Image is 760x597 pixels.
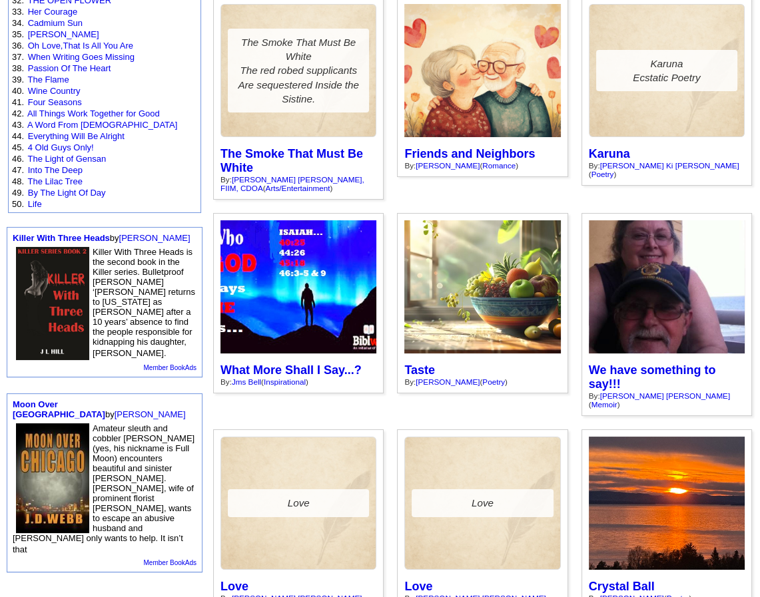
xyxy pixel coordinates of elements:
font: 48. [12,176,24,186]
font: 39. [12,75,24,85]
a: The Light of Gensan [27,154,106,164]
a: Romance [482,161,516,170]
a: Jms Bell [232,377,261,386]
a: Moon Over [GEOGRAPHIC_DATA] [13,399,105,419]
font: Amateur sleuth and cobbler [PERSON_NAME] (yes, his nickname is Full Moon) encounters beautiful an... [13,423,194,554]
a: The Lilac Tree [27,176,82,186]
a: Poetry [591,170,614,178]
a: KarunaEcstatic Poetry [589,4,745,137]
a: Killer With Three Heads [13,233,110,243]
a: Love [404,580,432,593]
a: Memoir [591,400,617,409]
a: Taste [404,363,435,377]
div: Love [412,489,553,516]
img: 74814.jpg [16,247,89,360]
font: 40. [12,86,24,96]
div: By: ( ) [220,175,376,192]
a: Crystal Ball [589,580,655,593]
a: The Smoke That Must Be WhiteThe red robed supplicants Are sequestered Inside the Sistine. [220,4,376,137]
a: When Writing Goes Missing [28,52,135,62]
a: Love [220,580,248,593]
a: [PERSON_NAME] [416,161,480,170]
a: A Word From [DEMOGRAPHIC_DATA] [27,120,177,130]
a: Four Seasons [28,97,82,107]
a: Member BookAds [144,364,196,371]
div: By: ( ) [220,377,376,386]
a: Friends and Neighbors [404,147,535,160]
a: Arts/Entertainment [266,184,330,192]
font: 34. [12,18,24,28]
font: 46. [12,154,24,164]
a: Her Courage [28,7,77,17]
a: Poetry [482,377,505,386]
a: [PERSON_NAME] [PERSON_NAME], FIIM, CDOA [220,175,364,192]
font: 44. [12,131,24,141]
font: 47. [12,165,24,175]
a: Member BookAds [144,559,196,566]
a: What More Shall I Say...? [220,363,362,377]
a: Wine Country [28,86,81,96]
a: Inspirational [264,377,306,386]
a: [PERSON_NAME] Ki [PERSON_NAME] [600,161,739,170]
font: 35. [12,29,24,39]
font: 36. [12,41,24,51]
div: By: ( ) [589,161,745,178]
font: 38. [12,63,24,73]
font: by [13,233,190,243]
div: By: ( ) [404,377,560,386]
font: 37. [12,52,24,62]
a: The Flame [27,75,69,85]
a: All Things Work Together for Good [27,108,160,118]
a: The Smoke That Must Be White [220,147,363,174]
font: 41. [12,97,24,107]
font: by [13,399,186,419]
font: 42. [12,108,24,118]
div: Karuna Ecstatic Poetry [596,50,737,92]
a: [PERSON_NAME] [119,233,190,243]
a: By The Light Of Day [28,188,106,198]
a: Oh Love,That Is All You Are [28,41,133,51]
a: Life [28,199,42,209]
a: Karuna [589,147,630,160]
a: [PERSON_NAME] [416,377,480,386]
a: Everything Will Be Alright [28,131,125,141]
div: By: ( ) [404,161,560,170]
font: 45. [12,142,24,152]
div: The Smoke That Must Be White The red robed supplicants Are sequestered Inside the Sistine. [228,29,369,112]
a: Love [220,437,376,570]
img: 39459.jpg [16,423,89,533]
a: Love [404,437,560,570]
a: [PERSON_NAME] [28,29,99,39]
a: Cadmium Sun [28,18,83,28]
a: We have something to say!!! [589,363,716,391]
font: Killer With Three Heads is the second book in the Killer series. Bulletproof [PERSON_NAME] ‘[PERS... [93,247,195,358]
a: [PERSON_NAME] [115,409,186,419]
a: 4 Old Guys Only! [28,142,94,152]
font: 33. [12,7,24,17]
div: Love [228,489,369,516]
a: Passion Of The Heart [28,63,111,73]
a: Into The Deep [28,165,83,175]
font: 49. [12,188,24,198]
a: [PERSON_NAME] [PERSON_NAME] [600,391,731,400]
div: By: ( ) [589,391,745,409]
font: 43. [12,120,24,130]
font: 50. [12,199,24,209]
